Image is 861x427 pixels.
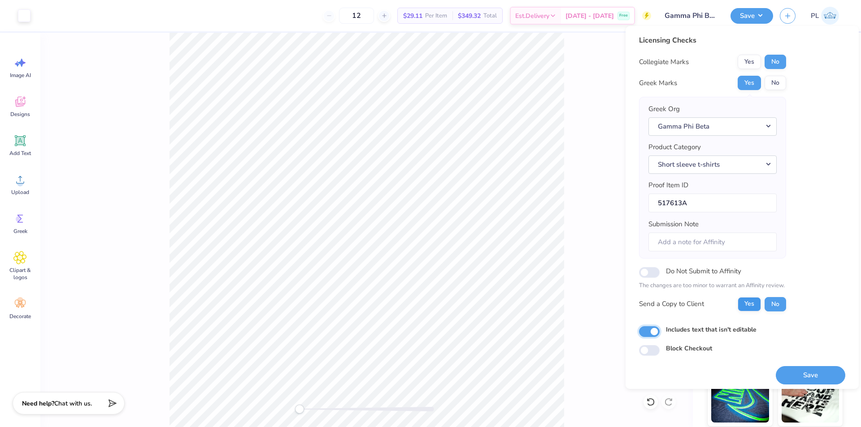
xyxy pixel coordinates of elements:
[483,11,497,21] span: Total
[738,76,761,90] button: Yes
[811,11,819,21] span: PL
[648,233,777,252] input: Add a note for Affinity
[10,111,30,118] span: Designs
[658,7,724,25] input: Untitled Design
[639,78,677,88] div: Greek Marks
[648,219,699,229] label: Submission Note
[765,76,786,90] button: No
[765,297,786,311] button: No
[425,11,447,21] span: Per Item
[765,55,786,69] button: No
[807,7,843,25] a: PL
[5,267,35,281] span: Clipart & logos
[515,11,549,21] span: Est. Delivery
[403,11,422,21] span: $29.11
[782,378,839,423] img: Water based Ink
[776,366,845,384] button: Save
[22,399,54,408] strong: Need help?
[731,8,773,24] button: Save
[458,11,481,21] span: $349.32
[295,405,304,414] div: Accessibility label
[738,297,761,311] button: Yes
[619,13,628,19] span: Free
[10,72,31,79] span: Image AI
[339,8,374,24] input: – –
[666,344,712,353] label: Block Checkout
[639,281,786,290] p: The changes are too minor to warrant an Affinity review.
[639,299,704,309] div: Send a Copy to Client
[9,313,31,320] span: Decorate
[821,7,839,25] img: Princess Leyva
[666,265,741,277] label: Do Not Submit to Affinity
[9,150,31,157] span: Add Text
[11,189,29,196] span: Upload
[711,378,769,423] img: Glow in the Dark Ink
[738,55,761,69] button: Yes
[648,155,777,174] button: Short sleeve t-shirts
[54,399,92,408] span: Chat with us.
[13,228,27,235] span: Greek
[648,104,680,114] label: Greek Org
[666,325,757,334] label: Includes text that isn't editable
[648,117,777,136] button: Gamma Phi Beta
[648,180,688,190] label: Proof Item ID
[639,35,786,46] div: Licensing Checks
[648,142,701,152] label: Product Category
[565,11,614,21] span: [DATE] - [DATE]
[639,57,689,67] div: Collegiate Marks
